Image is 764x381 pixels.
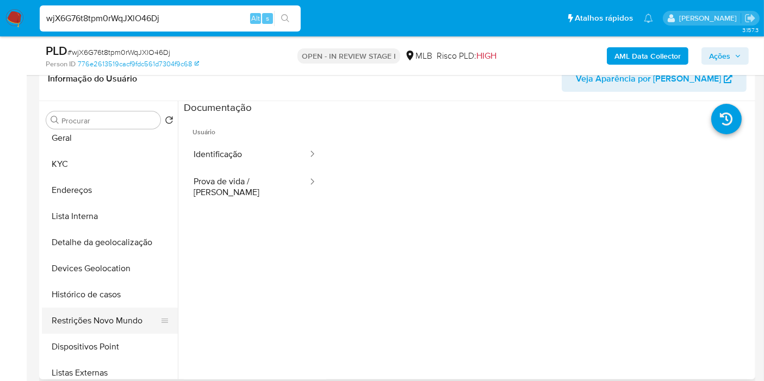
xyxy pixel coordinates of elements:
[266,13,269,23] span: s
[644,14,653,23] a: Notificações
[42,255,178,282] button: Devices Geolocation
[42,334,178,360] button: Dispositivos Point
[46,59,76,69] b: Person ID
[679,13,741,23] p: leticia.merlin@mercadolivre.com
[251,13,260,23] span: Alt
[42,282,178,308] button: Histórico de casos
[61,116,156,126] input: Procurar
[42,203,178,229] button: Lista Interna
[576,66,721,92] span: Veja Aparência por [PERSON_NAME]
[405,50,432,62] div: MLB
[46,42,67,59] b: PLD
[614,47,681,65] b: AML Data Collector
[476,49,496,62] span: HIGH
[274,11,296,26] button: search-icon
[709,47,730,65] span: Ações
[165,116,173,128] button: Retornar ao pedido padrão
[607,47,688,65] button: AML Data Collector
[297,48,400,64] p: OPEN - IN REVIEW STAGE I
[42,308,169,334] button: Restrições Novo Mundo
[562,66,747,92] button: Veja Aparência por [PERSON_NAME]
[437,50,496,62] span: Risco PLD:
[42,177,178,203] button: Endereços
[742,26,759,34] span: 3.157.3
[67,47,170,58] span: # wjX6G76t8tpm0rWqJXlO46Dj
[42,125,178,151] button: Geral
[48,73,137,84] h1: Informação do Usuário
[575,13,633,24] span: Atalhos rápidos
[78,59,199,69] a: 776e2613519cacf9fdc561d7304f9c68
[744,13,756,24] a: Sair
[51,116,59,124] button: Procurar
[701,47,749,65] button: Ações
[40,11,301,26] input: Pesquise usuários ou casos...
[42,229,178,255] button: Detalhe da geolocalização
[42,151,178,177] button: KYC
